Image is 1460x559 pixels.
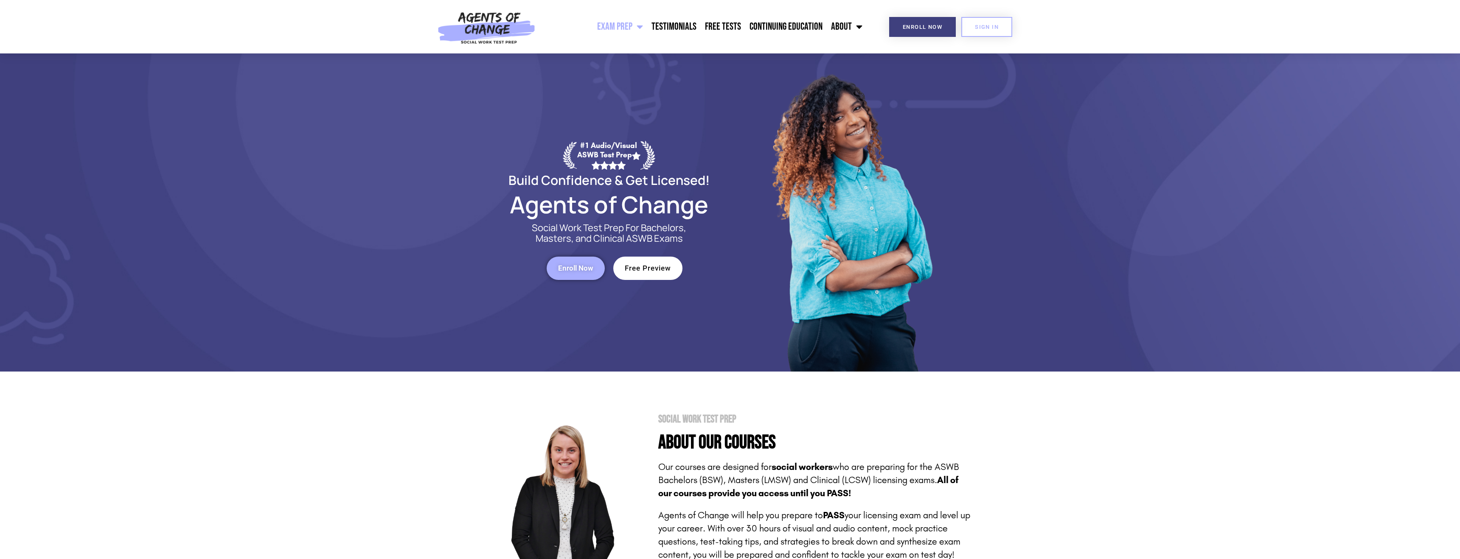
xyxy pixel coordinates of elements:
h2: Agents of Change [488,195,730,214]
span: Enroll Now [558,265,593,272]
a: About [827,16,867,37]
a: Testimonials [647,16,701,37]
span: Enroll Now [903,24,942,30]
nav: Menu [540,16,867,37]
h4: About Our Courses [658,433,972,452]
a: Free Tests [701,16,745,37]
strong: social workers [772,461,833,472]
h2: Build Confidence & Get Licensed! [488,174,730,186]
span: SIGN IN [975,24,999,30]
a: Continuing Education [745,16,827,37]
b: All of our courses provide you access until you PASS! [658,475,958,499]
a: Exam Prep [593,16,647,37]
span: Free Preview [625,265,671,272]
h1: Social Work Test Prep [658,414,972,425]
a: SIGN IN [961,17,1012,37]
img: Website Image 1 (1) [766,53,936,372]
strong: PASS [823,510,845,521]
p: Our courses are designed for who are preparing for the ASWB Bachelors (BSW), Masters (LMSW) and C... [658,461,972,500]
a: Free Preview [613,257,682,280]
p: Social Work Test Prep For Bachelors, Masters, and Clinical ASWB Exams [522,223,696,244]
a: Enroll Now [547,257,605,280]
a: Enroll Now [889,17,956,37]
div: #1 Audio/Visual ASWB Test Prep [577,141,640,169]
